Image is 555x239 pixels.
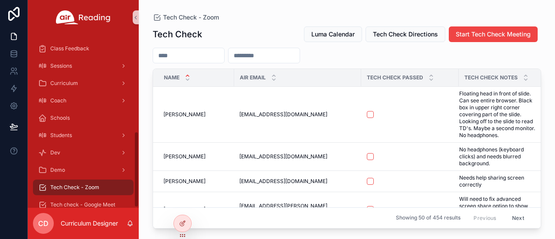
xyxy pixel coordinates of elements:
span: Start Tech Check Meeting [456,30,531,39]
a: [PERSON_NAME] [163,111,229,118]
a: Class Feedback [33,41,134,56]
span: Tech Check Passed [367,74,423,81]
a: Needs help sharing screen correctly [459,174,536,188]
span: Demo [50,167,65,174]
span: Sessions [50,62,72,69]
span: Tech Check Directions [373,30,438,39]
span: Name [164,74,180,81]
a: Schools [33,110,134,126]
a: [EMAIL_ADDRESS][DOMAIN_NAME] [239,153,356,160]
a: [EMAIL_ADDRESS][DOMAIN_NAME] [239,178,356,185]
span: [EMAIL_ADDRESS][DOMAIN_NAME] [239,153,327,160]
span: Dev [50,149,60,156]
span: [PERSON_NAME] [163,178,206,185]
span: Tech Check - Zoom [50,184,99,191]
span: Curriculum [50,80,78,87]
button: Next [506,211,530,225]
span: Class Feedback [50,45,89,52]
a: Sessions [33,58,134,74]
span: Coach [50,97,66,104]
span: [PERSON_NAME] [163,206,206,213]
a: Tech Check - Zoom [153,13,219,22]
a: [EMAIL_ADDRESS][DOMAIN_NAME] [239,111,356,118]
span: Showing 50 of 454 results [396,215,460,222]
h1: Tech Check [153,28,202,40]
span: Tech Check - Zoom [163,13,219,22]
span: [EMAIL_ADDRESS][DOMAIN_NAME] [239,111,327,118]
a: Demo [33,162,134,178]
span: Tech check - Google Meet [50,201,115,208]
span: Air Email [240,74,266,81]
a: Students [33,128,134,143]
a: Tech check - Google Meet [33,197,134,213]
span: Luma Calendar [311,30,355,39]
a: [EMAIL_ADDRESS][PERSON_NAME][DOMAIN_NAME] [239,203,356,216]
span: Tech Check Notes [464,74,518,81]
a: [PERSON_NAME] [163,153,229,160]
div: scrollable content [28,35,139,208]
span: Schools [50,115,70,121]
a: Curriculum [33,75,134,91]
a: Tech Check - Zoom [33,180,134,195]
a: Dev [33,145,134,160]
span: [PERSON_NAME] [163,111,206,118]
button: Start Tech Check Meeting [449,26,538,42]
a: Floating head in front of slide. Can see entire browser. Black box in upper right corner covering... [459,90,536,139]
a: [PERSON_NAME] [163,178,229,185]
span: CD [38,218,49,229]
span: [PERSON_NAME] [163,153,206,160]
button: Luma Calendar [304,26,362,42]
a: Coach [33,93,134,108]
span: [EMAIL_ADDRESS][DOMAIN_NAME] [239,178,327,185]
span: Students [50,132,72,139]
a: Will need to fix advanced screen share option to show full S materials, clicking sound from mouse... [459,196,536,223]
a: No headphones (keyboard clicks) and needs blurred background. [459,146,536,167]
img: App logo [56,10,111,24]
a: [PERSON_NAME] [163,206,229,213]
button: Tech Check Directions [366,26,445,42]
p: Curriculum Designer [61,219,118,228]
